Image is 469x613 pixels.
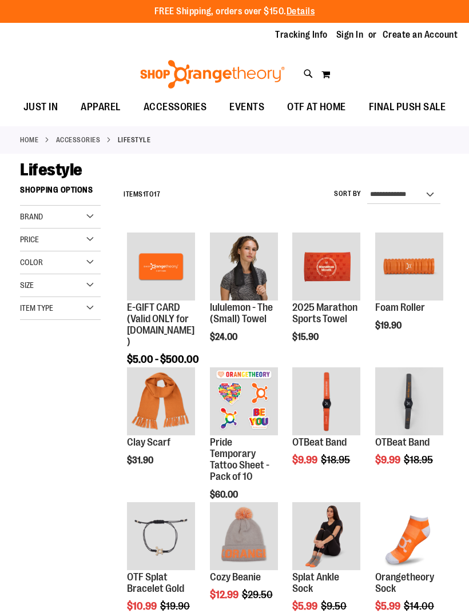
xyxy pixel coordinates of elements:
[127,367,195,437] a: Clay Scarf
[210,490,240,500] span: $60.00
[229,94,264,120] span: EVENTS
[20,258,43,267] span: Color
[144,94,207,120] span: ACCESSORIES
[127,354,199,365] span: $5.00 - $500.00
[292,367,360,437] a: OTBeat Band
[81,94,121,120] span: APPAREL
[154,190,160,198] span: 17
[20,206,101,229] div: Brand
[292,600,319,612] span: $5.99
[210,436,269,482] a: Pride Temporary Tattoo Sheet - Pack of 10
[404,454,435,466] span: $18.95
[20,251,101,274] div: Color
[375,233,443,301] img: Foam Roller
[56,135,101,145] a: ACCESSORIES
[204,227,284,371] div: product
[210,367,278,437] a: Pride Temporary Tattoo Sheet - Pack of 10
[292,502,360,570] img: Product image for Splat Ankle Sock
[127,502,195,572] a: Product image for Splat Bracelet Gold
[292,436,347,448] a: OTBeat Band
[23,94,58,120] span: JUST IN
[369,94,446,120] span: FINAL PUSH SALE
[69,94,132,121] a: APPAREL
[132,94,218,120] a: ACCESSORIES
[20,235,39,244] span: Price
[383,29,458,41] a: Create an Account
[121,362,201,495] div: product
[127,367,195,435] img: Clay Scarf
[143,190,146,198] span: 1
[369,362,449,495] div: product
[154,5,315,18] p: FREE Shipping, orders over $150.
[336,29,364,41] a: Sign In
[210,367,278,435] img: Pride Temporary Tattoo Sheet - Pack of 10
[20,274,101,297] div: Size
[287,362,366,495] div: product
[20,229,101,251] div: Price
[334,189,361,199] label: Sort By
[375,320,403,331] span: $19.90
[210,502,278,572] a: Main view of OTF Cozy Scarf Grey
[20,180,101,206] strong: Shopping Options
[292,454,319,466] span: $9.99
[127,502,195,570] img: Product image for Splat Bracelet Gold
[20,160,82,179] span: Lifestyle
[292,367,360,435] img: OTBeat Band
[287,94,346,120] span: OTF AT HOME
[160,600,192,612] span: $19.90
[287,227,366,371] div: product
[121,227,201,394] div: product
[375,233,443,302] a: Foam Roller
[275,29,328,41] a: Tracking Info
[12,94,70,121] a: JUST IN
[124,186,160,203] h2: Items to
[118,135,151,145] strong: Lifestyle
[404,600,436,612] span: $14.00
[138,60,287,89] img: Shop Orangetheory
[210,502,278,570] img: Main view of OTF Cozy Scarf Grey
[375,502,443,572] a: Product image for Orangetheory Sock
[210,571,261,583] a: Cozy Beanie
[242,589,275,600] span: $29.50
[375,436,430,448] a: OTBeat Band
[375,502,443,570] img: Product image for Orangetheory Sock
[375,571,434,594] a: Orangetheory Sock
[210,233,278,301] img: lululemon - The (Small) Towel
[287,6,315,17] a: Details
[127,455,155,466] span: $31.90
[20,303,53,312] span: Item Type
[292,302,357,324] a: 2025 Marathon Sports Towel
[218,94,276,121] a: EVENTS
[210,302,273,324] a: lululemon - The (Small) Towel
[127,600,158,612] span: $10.99
[127,233,195,302] a: E-GIFT CARD (Valid ONLY for ShopOrangetheory.com)
[321,600,348,612] span: $9.50
[20,297,101,320] div: Item Type
[20,281,34,290] span: Size
[375,302,425,313] a: Foam Roller
[20,212,43,221] span: Brand
[127,436,170,448] a: Clay Scarf
[369,227,449,360] div: product
[276,94,357,121] a: OTF AT HOME
[292,233,360,302] a: 2025 Marathon Sports Towel
[20,135,38,145] a: Home
[375,367,443,435] img: OTBeat Band
[321,454,352,466] span: $18.95
[292,332,320,342] span: $15.90
[292,571,339,594] a: Splat Ankle Sock
[292,233,360,301] img: 2025 Marathon Sports Towel
[210,589,240,600] span: $12.99
[375,454,402,466] span: $9.99
[204,362,284,528] div: product
[210,332,239,342] span: $24.00
[127,571,184,594] a: OTF Splat Bracelet Gold
[292,502,360,572] a: Product image for Splat Ankle Sock
[357,94,458,121] a: FINAL PUSH SALE
[127,233,195,301] img: E-GIFT CARD (Valid ONLY for ShopOrangetheory.com)
[375,367,443,437] a: OTBeat Band
[375,600,402,612] span: $5.99
[127,302,194,347] a: E-GIFT CARD (Valid ONLY for [DOMAIN_NAME])
[210,233,278,302] a: lululemon - The (Small) Towel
